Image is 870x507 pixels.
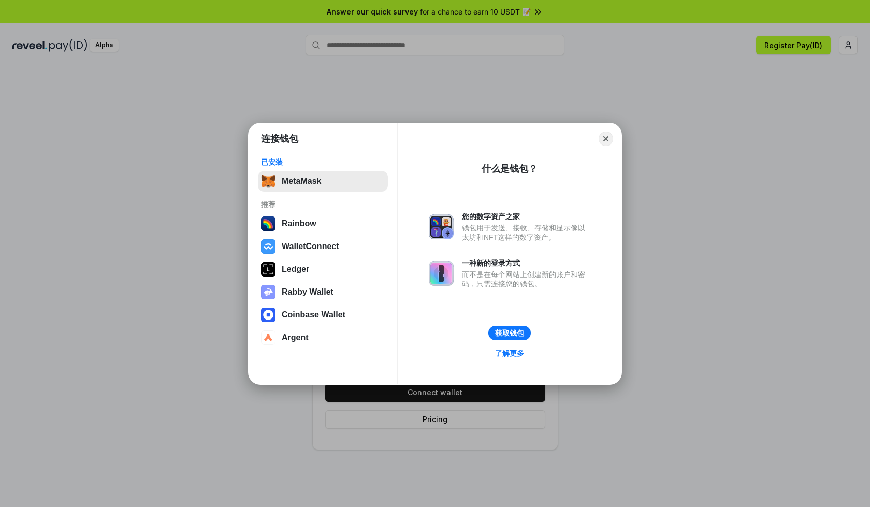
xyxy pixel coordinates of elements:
[482,163,538,175] div: 什么是钱包？
[261,285,275,299] img: svg+xml,%3Csvg%20xmlns%3D%22http%3A%2F%2Fwww.w3.org%2F2000%2Fsvg%22%20fill%3D%22none%22%20viewBox...
[261,330,275,345] img: svg+xml,%3Csvg%20width%3D%2228%22%20height%3D%2228%22%20viewBox%3D%220%200%2028%2028%22%20fill%3D...
[489,346,530,360] a: 了解更多
[282,177,321,186] div: MetaMask
[258,305,388,325] button: Coinbase Wallet
[282,242,339,251] div: WalletConnect
[462,270,590,288] div: 而不是在每个网站上创建新的账户和密码，只需连接您的钱包。
[258,171,388,192] button: MetaMask
[261,262,275,277] img: svg+xml,%3Csvg%20xmlns%3D%22http%3A%2F%2Fwww.w3.org%2F2000%2Fsvg%22%20width%3D%2228%22%20height%3...
[495,328,524,338] div: 获取钱包
[429,214,454,239] img: svg+xml,%3Csvg%20xmlns%3D%22http%3A%2F%2Fwww.w3.org%2F2000%2Fsvg%22%20fill%3D%22none%22%20viewBox...
[282,265,309,274] div: Ledger
[495,349,524,358] div: 了解更多
[282,310,345,320] div: Coinbase Wallet
[258,259,388,280] button: Ledger
[488,326,531,340] button: 获取钱包
[261,308,275,322] img: svg+xml,%3Csvg%20width%3D%2228%22%20height%3D%2228%22%20viewBox%3D%220%200%2028%2028%22%20fill%3D...
[261,216,275,231] img: svg+xml,%3Csvg%20width%3D%22120%22%20height%3D%22120%22%20viewBox%3D%220%200%20120%20120%22%20fil...
[462,223,590,242] div: 钱包用于发送、接收、存储和显示像以太坊和NFT这样的数字资产。
[282,287,334,297] div: Rabby Wallet
[261,157,385,167] div: 已安装
[258,236,388,257] button: WalletConnect
[258,282,388,302] button: Rabby Wallet
[261,239,275,254] img: svg+xml,%3Csvg%20width%3D%2228%22%20height%3D%2228%22%20viewBox%3D%220%200%2028%2028%22%20fill%3D...
[282,333,309,342] div: Argent
[261,174,275,189] img: svg+xml,%3Csvg%20fill%3D%22none%22%20height%3D%2233%22%20viewBox%3D%220%200%2035%2033%22%20width%...
[429,261,454,286] img: svg+xml,%3Csvg%20xmlns%3D%22http%3A%2F%2Fwww.w3.org%2F2000%2Fsvg%22%20fill%3D%22none%22%20viewBox...
[462,212,590,221] div: 您的数字资产之家
[258,327,388,348] button: Argent
[282,219,316,228] div: Rainbow
[462,258,590,268] div: 一种新的登录方式
[261,200,385,209] div: 推荐
[599,132,613,146] button: Close
[261,133,298,145] h1: 连接钱包
[258,213,388,234] button: Rainbow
